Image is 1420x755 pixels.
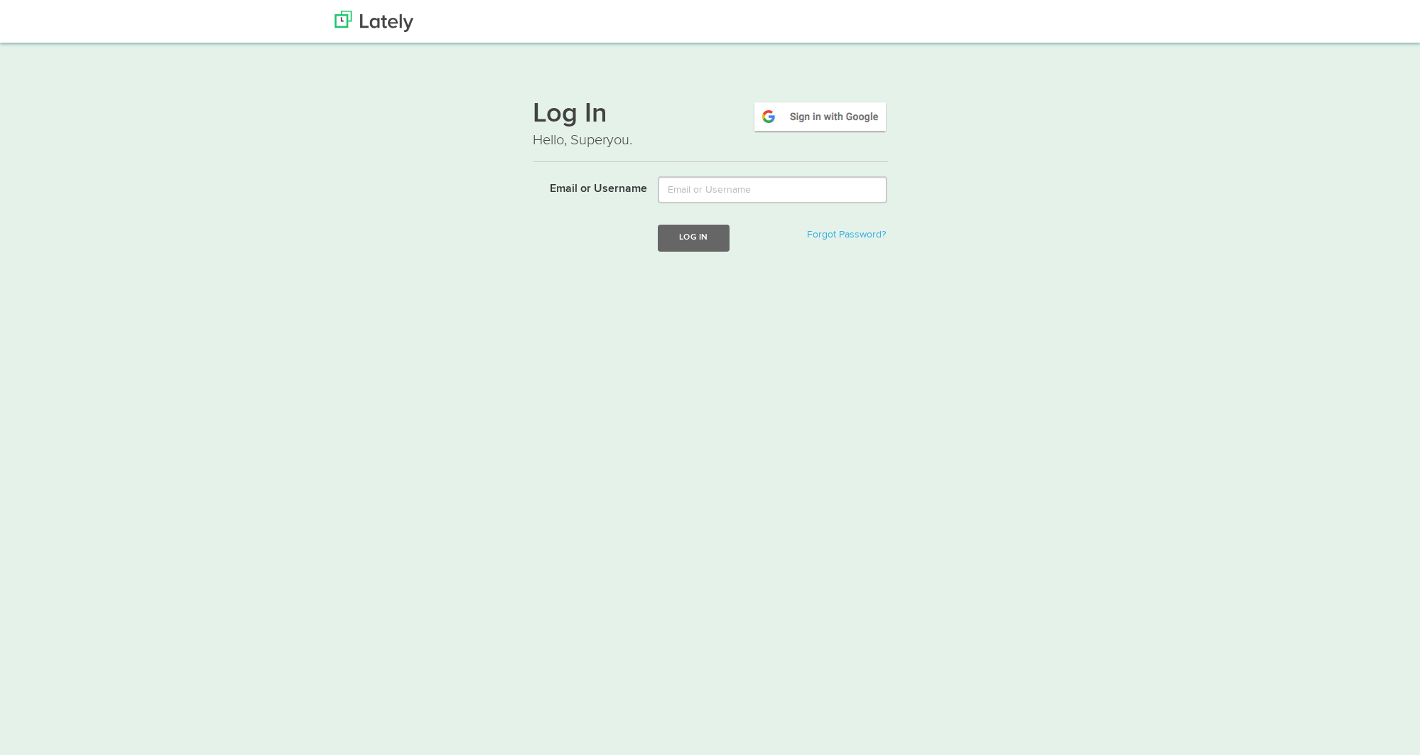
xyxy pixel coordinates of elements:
[658,176,887,203] input: Email or Username
[752,100,888,133] img: google-signin.png
[807,230,886,240] a: Forgot Password?
[658,225,729,251] button: Log In
[533,130,888,151] p: Hello, Superyou.
[335,11,413,32] img: Lately
[522,176,648,198] label: Email or Username
[533,100,888,130] h1: Log In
